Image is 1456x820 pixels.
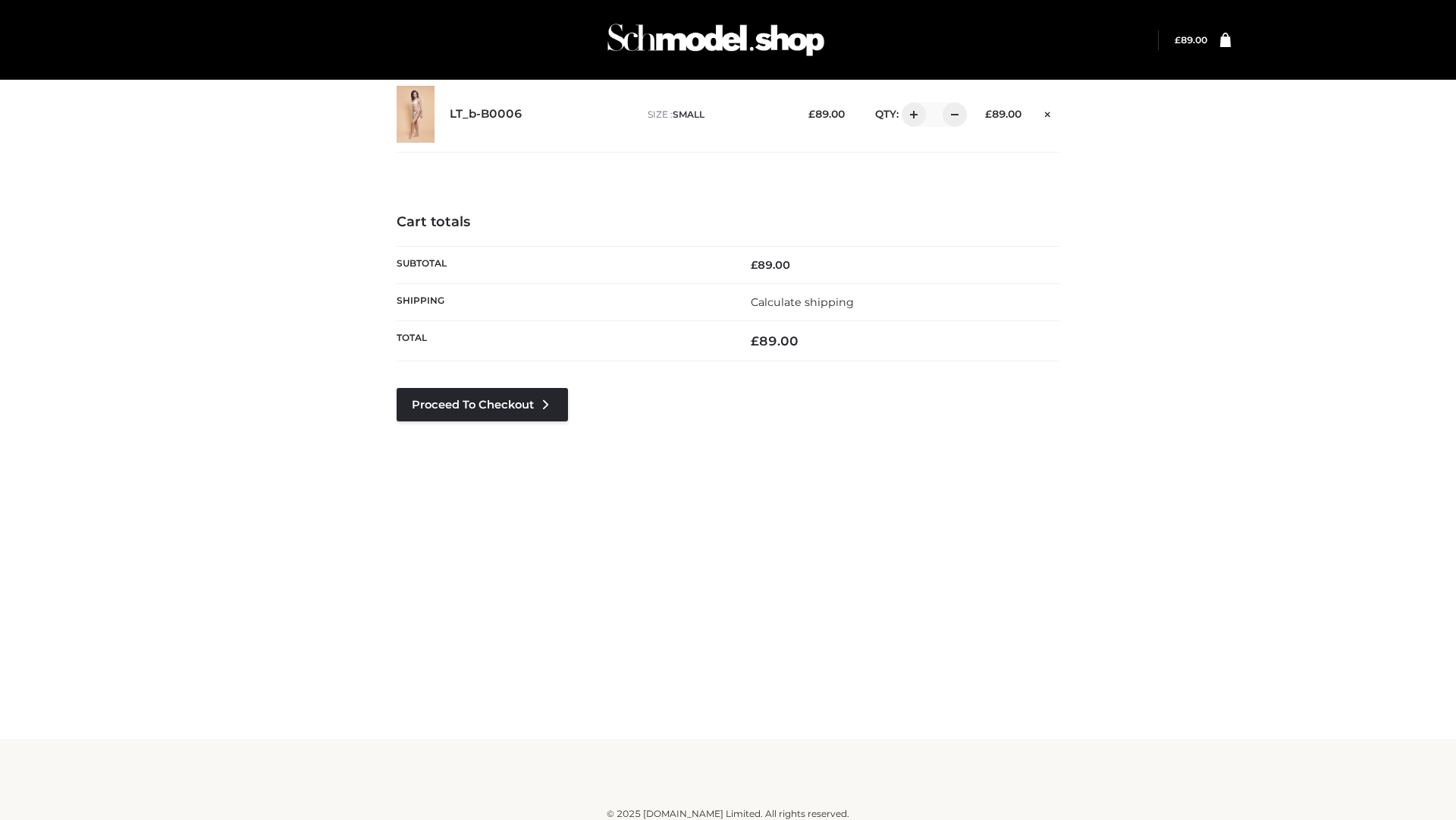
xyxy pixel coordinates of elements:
a: LT_b-B0006 [450,107,522,121]
th: Subtotal [397,246,728,283]
bdi: 89.00 [808,108,845,120]
p: size : [648,108,785,121]
th: Total [397,321,728,361]
a: Remove this item [1037,102,1059,122]
bdi: 89.00 [751,258,790,272]
span: SMALL [673,109,704,120]
img: Schmodel Admin 964 [602,10,830,70]
th: Shipping [397,283,728,320]
bdi: 89.00 [751,333,799,348]
span: £ [1175,34,1181,46]
span: £ [808,108,815,120]
h4: Cart totals [397,214,1059,231]
bdi: 89.00 [1175,34,1207,46]
span: £ [751,258,758,272]
span: £ [985,108,992,120]
span: £ [751,333,759,348]
div: QTY: [860,102,962,127]
a: Calculate shipping [751,295,854,309]
a: Proceed to Checkout [397,388,568,421]
bdi: 89.00 [985,108,1021,120]
a: £89.00 [1175,34,1207,46]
